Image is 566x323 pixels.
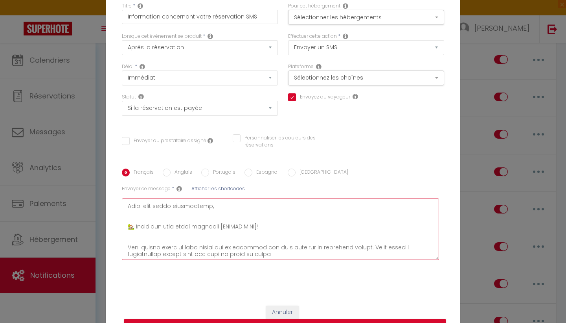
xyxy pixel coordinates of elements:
label: Statut [122,93,136,101]
label: Titre [122,2,132,10]
span: Afficher les shortcodes [191,185,245,192]
i: Send to guest [353,93,358,100]
label: Pour cet hébergement [288,2,340,10]
i: Action Channel [316,63,322,70]
i: Title [138,3,143,9]
i: Action Type [343,33,348,39]
label: Portugais [209,169,235,177]
label: Lorsque cet événement se produit [122,33,202,40]
button: Annuler [266,306,299,319]
i: Event Occur [208,33,213,39]
i: This Rental [343,3,348,9]
button: Sélectionner les hébergements [288,10,444,25]
i: Action Time [140,63,145,70]
label: Plateforme [288,63,314,71]
label: Espagnol [252,169,279,177]
i: Booking status [138,93,144,100]
label: Envoyer ce message [122,185,171,193]
button: Sélectionnez les chaînes [288,71,444,85]
i: Envoyer au prestataire si il est assigné [208,137,213,144]
label: [GEOGRAPHIC_DATA] [296,169,348,177]
label: Délai [122,63,134,71]
label: Anglais [171,169,192,177]
label: Effectuer cette action [288,33,337,40]
label: Français [130,169,154,177]
i: Sms [176,186,182,192]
